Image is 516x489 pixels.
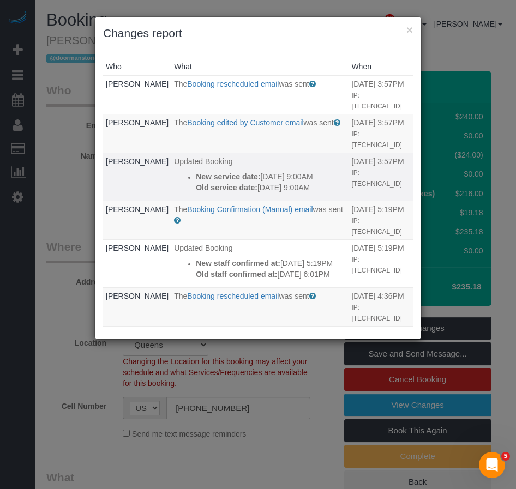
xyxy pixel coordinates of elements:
[349,287,413,326] td: When
[501,452,510,461] span: 5
[351,169,402,188] small: IP: [TECHNICAL_ID]
[106,205,169,214] a: [PERSON_NAME]
[171,153,349,201] td: What
[187,330,303,339] a: Booking edited by Customer email
[103,239,171,287] td: Who
[103,58,171,75] th: Who
[196,269,346,280] p: [DATE] 6:01PM
[349,201,413,239] td: When
[406,24,413,35] button: ×
[187,80,279,88] a: Booking rescheduled email
[95,17,421,339] sui-modal: Changes report
[103,25,413,41] h3: Changes report
[171,75,349,114] td: What
[187,205,313,214] a: Booking Confirmation (Manual) email
[349,326,413,365] td: When
[106,118,169,127] a: [PERSON_NAME]
[349,58,413,75] th: When
[196,270,277,279] strong: Old staff confirmed at:
[106,330,169,339] a: [PERSON_NAME]
[106,157,169,166] a: [PERSON_NAME]
[103,153,171,201] td: Who
[349,114,413,153] td: When
[196,258,346,269] p: [DATE] 5:19PM
[174,157,232,166] span: Updated Booking
[103,287,171,326] td: Who
[349,153,413,201] td: When
[187,292,279,300] a: Booking rescheduled email
[479,452,505,478] iframe: Intercom live chat
[351,217,402,236] small: IP: [TECHNICAL_ID]
[279,292,309,300] span: was sent
[196,259,280,268] strong: New staff confirmed at:
[171,239,349,287] td: What
[196,172,260,181] strong: New service date:
[174,80,187,88] span: The
[174,330,187,339] span: The
[171,326,349,365] td: What
[106,292,169,300] a: [PERSON_NAME]
[174,244,232,252] span: Updated Booking
[103,201,171,239] td: Who
[171,58,349,75] th: What
[196,183,257,192] strong: Old service date:
[351,92,402,110] small: IP: [TECHNICAL_ID]
[304,118,334,127] span: was sent
[171,201,349,239] td: What
[174,292,187,300] span: The
[313,205,343,214] span: was sent
[171,287,349,326] td: What
[106,244,169,252] a: [PERSON_NAME]
[174,205,187,214] span: The
[106,80,169,88] a: [PERSON_NAME]
[351,304,402,322] small: IP: [TECHNICAL_ID]
[196,171,346,182] p: [DATE] 9:00AM
[103,326,171,365] td: Who
[304,330,334,339] span: was sent
[349,75,413,114] td: When
[351,256,402,274] small: IP: [TECHNICAL_ID]
[279,80,309,88] span: was sent
[349,239,413,287] td: When
[351,130,402,149] small: IP: [TECHNICAL_ID]
[171,114,349,153] td: What
[103,75,171,114] td: Who
[187,118,303,127] a: Booking edited by Customer email
[196,182,346,193] p: [DATE] 9:00AM
[174,118,187,127] span: The
[103,114,171,153] td: Who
